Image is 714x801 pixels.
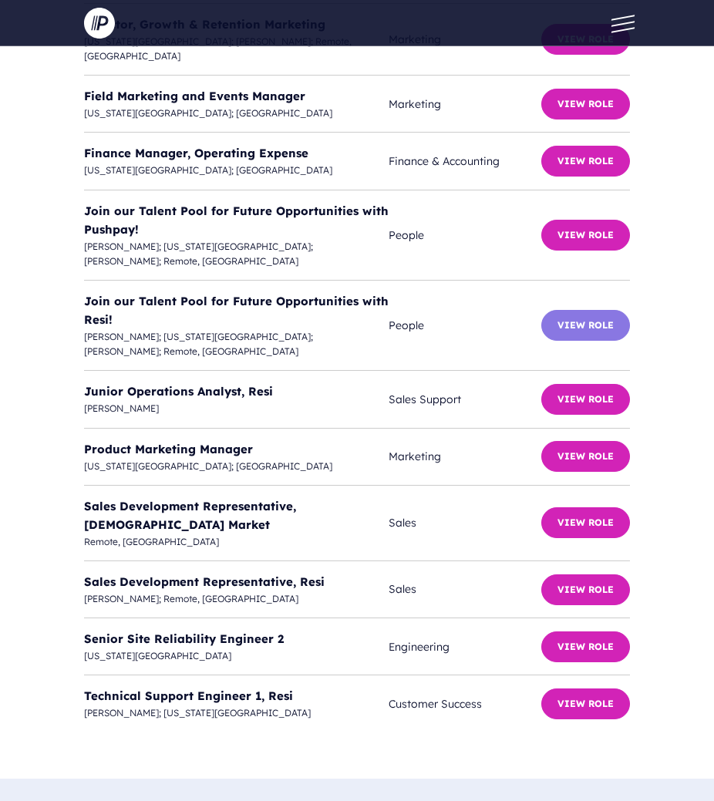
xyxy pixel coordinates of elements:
[389,448,541,465] span: Marketing
[84,648,389,663] span: [US_STATE][GEOGRAPHIC_DATA]
[84,89,305,103] a: Field Marketing and Events Manager
[84,631,284,646] a: Senior Site Reliability Engineer 2
[84,106,389,120] span: [US_STATE][GEOGRAPHIC_DATA]; [GEOGRAPHIC_DATA]
[84,294,389,327] a: Join our Talent Pool for Future Opportunities with Resi!
[541,507,630,538] button: View Role
[541,146,630,177] button: View Role
[389,695,541,712] span: Customer Success
[541,89,630,119] button: View Role
[389,317,541,334] span: People
[84,574,325,589] a: Sales Development Representative, Resi
[84,688,293,703] a: Technical Support Engineer 1, Resi
[84,591,389,606] span: [PERSON_NAME]; Remote, [GEOGRAPHIC_DATA]
[541,310,630,341] button: View Role
[389,153,541,170] span: Finance & Accounting
[84,401,389,416] span: [PERSON_NAME]
[84,146,308,160] a: Finance Manager, Operating Expense
[389,514,541,531] span: Sales
[84,204,389,237] a: Join our Talent Pool for Future Opportunities with Pushpay!
[84,329,389,358] span: [PERSON_NAME]; [US_STATE][GEOGRAPHIC_DATA]; [PERSON_NAME]; Remote, [GEOGRAPHIC_DATA]
[541,384,630,415] button: View Role
[541,631,630,662] button: View Role
[84,384,273,399] a: Junior Operations Analyst, Resi
[84,705,389,720] span: [PERSON_NAME]; [US_STATE][GEOGRAPHIC_DATA]
[84,534,389,549] span: Remote, [GEOGRAPHIC_DATA]
[541,688,630,719] button: View Role
[84,442,253,456] a: Product Marketing Manager
[84,459,389,473] span: [US_STATE][GEOGRAPHIC_DATA]; [GEOGRAPHIC_DATA]
[541,441,630,472] button: View Role
[389,96,541,113] span: Marketing
[389,581,541,597] span: Sales
[84,34,389,63] span: [US_STATE][GEOGRAPHIC_DATA]; [PERSON_NAME]; Remote, [GEOGRAPHIC_DATA]
[84,239,389,268] span: [PERSON_NAME]; [US_STATE][GEOGRAPHIC_DATA]; [PERSON_NAME]; Remote, [GEOGRAPHIC_DATA]
[389,391,541,408] span: Sales Support
[389,227,541,244] span: People
[541,574,630,605] button: View Role
[84,163,389,177] span: [US_STATE][GEOGRAPHIC_DATA]; [GEOGRAPHIC_DATA]
[541,220,630,251] button: View Role
[84,499,296,532] a: Sales Development Representative, [DEMOGRAPHIC_DATA] Market
[389,638,541,655] span: Engineering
